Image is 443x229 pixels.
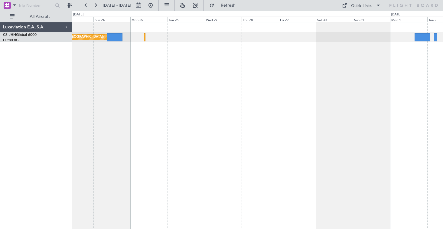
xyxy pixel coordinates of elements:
span: All Aircraft [16,15,64,19]
div: [DATE] [73,12,83,17]
div: Sat 30 [316,17,353,22]
div: Mon 1 [390,17,427,22]
a: LFPB/LBG [3,38,19,42]
button: Refresh [207,1,243,10]
span: CS-JHH [3,33,16,37]
div: Sat 23 [56,17,93,22]
div: Mon 25 [130,17,168,22]
div: Sun 31 [353,17,390,22]
div: Thu 28 [242,17,279,22]
div: Quick Links [351,3,372,9]
div: Fri 29 [279,17,316,22]
span: [DATE] - [DATE] [103,3,131,8]
div: [DATE] [391,12,401,17]
input: Trip Number [18,1,53,10]
div: Sun 24 [93,17,131,22]
span: Refresh [216,3,241,8]
button: Quick Links [339,1,384,10]
a: CS-JHHGlobal 6000 [3,33,37,37]
div: Wed 27 [205,17,242,22]
button: All Aircraft [7,12,66,21]
div: Tue 26 [168,17,205,22]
